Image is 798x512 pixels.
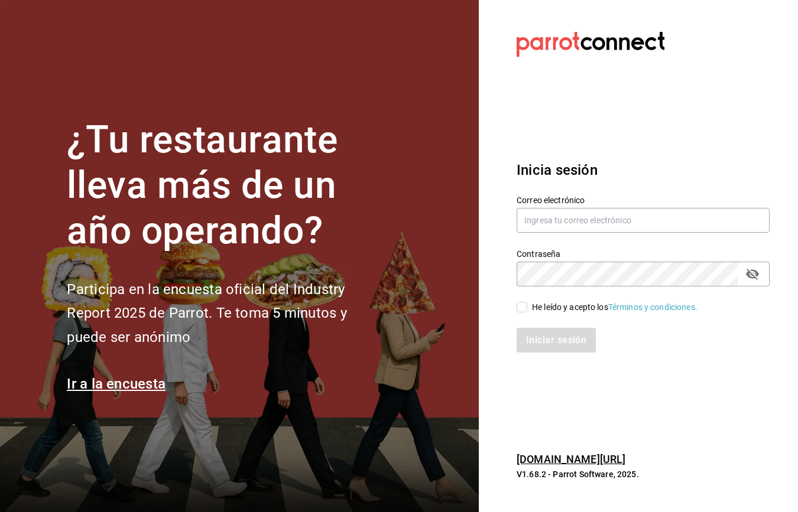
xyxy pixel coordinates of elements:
p: V1.68.2 - Parrot Software, 2025. [517,468,770,480]
h2: Participa en la encuesta oficial del Industry Report 2025 de Parrot. Te toma 5 minutos y puede se... [67,278,386,350]
a: Términos y condiciones. [608,302,698,312]
div: He leído y acepto los [532,301,698,314]
label: Contraseña [517,250,770,258]
h3: Inicia sesión [517,159,770,181]
h1: ¿Tu restaurante lleva más de un año operando? [67,118,386,253]
button: passwordField [742,264,763,284]
input: Ingresa tu correo electrónico [517,208,770,233]
a: Ir a la encuesta [67,376,166,392]
label: Correo electrónico [517,196,770,204]
a: [DOMAIN_NAME][URL] [517,453,625,465]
